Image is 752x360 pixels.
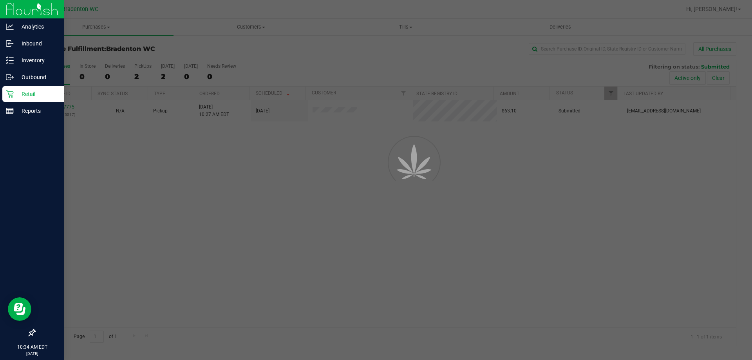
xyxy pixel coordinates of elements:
[6,23,14,31] inline-svg: Analytics
[6,40,14,47] inline-svg: Inbound
[14,39,61,48] p: Inbound
[14,72,61,82] p: Outbound
[6,73,14,81] inline-svg: Outbound
[14,106,61,116] p: Reports
[14,89,61,99] p: Retail
[6,90,14,98] inline-svg: Retail
[4,344,61,351] p: 10:34 AM EDT
[6,56,14,64] inline-svg: Inventory
[4,351,61,356] p: [DATE]
[8,297,31,321] iframe: Resource center
[6,107,14,115] inline-svg: Reports
[14,56,61,65] p: Inventory
[14,22,61,31] p: Analytics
